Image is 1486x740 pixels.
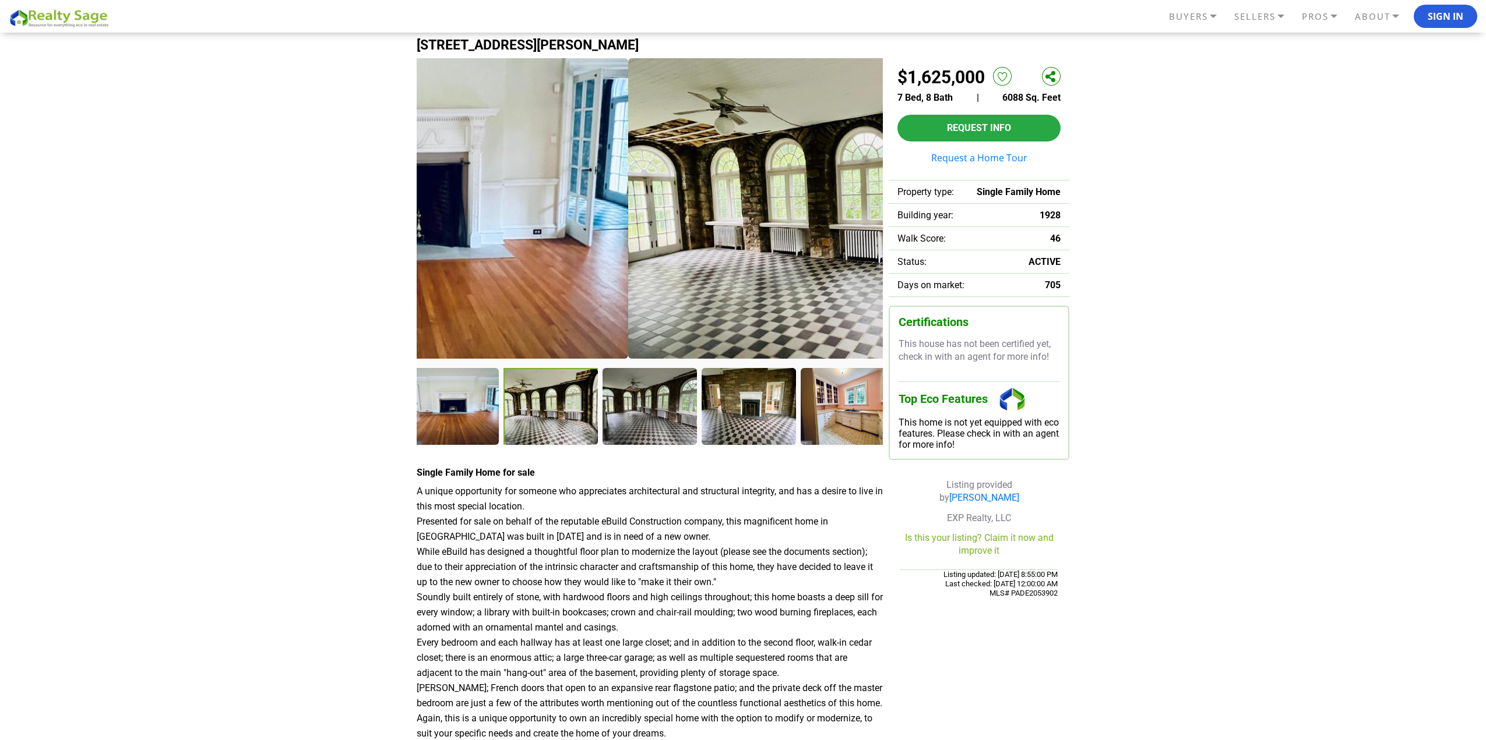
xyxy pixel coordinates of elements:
h1: [STREET_ADDRESS][PERSON_NAME] [417,38,1069,52]
span: Days on market: [897,279,964,291]
span: Property type: [897,186,954,197]
a: SELLERS [1231,6,1299,27]
h3: Certifications [899,316,1059,329]
span: | [977,92,979,103]
button: Request Info [897,115,1061,141]
h2: $1,625,000 [897,67,985,87]
span: 6088 Sq. Feet [1002,92,1061,103]
a: PROS [1299,6,1352,27]
span: [DATE] 8:55:00 PM [996,570,1058,579]
a: BUYERS [1166,6,1231,27]
p: This house has not been certified yet, check in with an agent for more info! [899,338,1059,364]
button: Sign In [1414,5,1477,28]
span: ACTIVE [1029,256,1061,267]
span: Building year: [897,210,953,221]
span: EXP Realty, LLC [947,512,1011,523]
img: REALTY SAGE [9,8,114,28]
a: Request a Home Tour [897,153,1061,162]
span: 7 Bed, 8 Bath [897,92,953,103]
span: [DATE] 12:00:00 AM [992,579,1058,588]
h3: Top Eco Features [899,381,1059,417]
h4: Single Family Home for sale [417,467,883,478]
span: 46 [1050,233,1061,244]
span: 1928 [1040,210,1061,221]
a: [PERSON_NAME] [949,492,1019,503]
span: MLS# PADE2053902 [990,589,1058,597]
span: Single Family Home [977,186,1061,197]
a: ABOUT [1352,6,1414,27]
span: Listing provided by [939,479,1019,503]
div: This home is not yet equipped with eco features. Please check in with an agent for more info! [899,417,1059,450]
div: Listing updated: Last checked: [900,569,1058,598]
span: Walk Score: [897,233,946,244]
span: 705 [1045,279,1061,291]
a: Is this your listing? Claim it now and improve it [905,532,1054,556]
span: Status: [897,256,927,267]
